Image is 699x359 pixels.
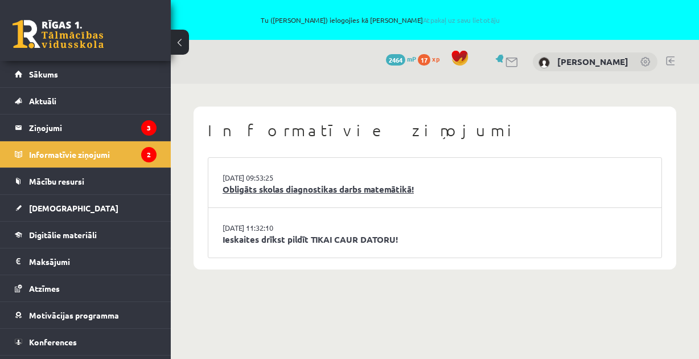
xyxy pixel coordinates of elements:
i: 2 [141,147,157,162]
a: Ziņojumi3 [15,115,157,141]
span: 17 [418,54,430,66]
a: Digitālie materiāli [15,222,157,248]
legend: Informatīvie ziņojumi [29,141,157,168]
span: Atzīmes [29,283,60,293]
a: Konferences [15,329,157,355]
a: Maksājumi [15,248,157,275]
a: Sākums [15,61,157,87]
span: Aktuāli [29,96,56,106]
a: Aktuāli [15,88,157,114]
a: Atzīmes [15,275,157,301]
a: Ieskaites drīkst pildīt TIKAI CAUR DATORU! [223,233,647,246]
span: Motivācijas programma [29,310,119,320]
a: Obligāts skolas diagnostikas darbs matemātikā! [223,183,647,196]
legend: Ziņojumi [29,115,157,141]
span: Sākums [29,69,58,79]
a: Mācību resursi [15,168,157,194]
a: [PERSON_NAME] [557,56,628,67]
span: Konferences [29,337,77,347]
a: [DATE] 11:32:10 [223,222,308,234]
a: [DATE] 09:53:25 [223,172,308,183]
a: [DEMOGRAPHIC_DATA] [15,195,157,221]
img: Matīss Liepiņš [538,57,550,68]
a: Rīgas 1. Tālmācības vidusskola [13,20,104,48]
a: Motivācijas programma [15,302,157,328]
a: Atpakaļ uz savu lietotāju [423,15,500,25]
span: Mācību resursi [29,176,84,186]
span: Digitālie materiāli [29,230,97,240]
span: [DEMOGRAPHIC_DATA] [29,203,118,213]
span: mP [407,54,416,63]
span: 2464 [386,54,405,66]
a: 2464 mP [386,54,416,63]
a: Informatīvie ziņojumi2 [15,141,157,168]
h1: Informatīvie ziņojumi [208,121,662,140]
legend: Maksājumi [29,248,157,275]
a: 17 xp [418,54,445,63]
i: 3 [141,120,157,136]
span: Tu ([PERSON_NAME]) ielogojies kā [PERSON_NAME] [131,17,629,23]
span: xp [432,54,439,63]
